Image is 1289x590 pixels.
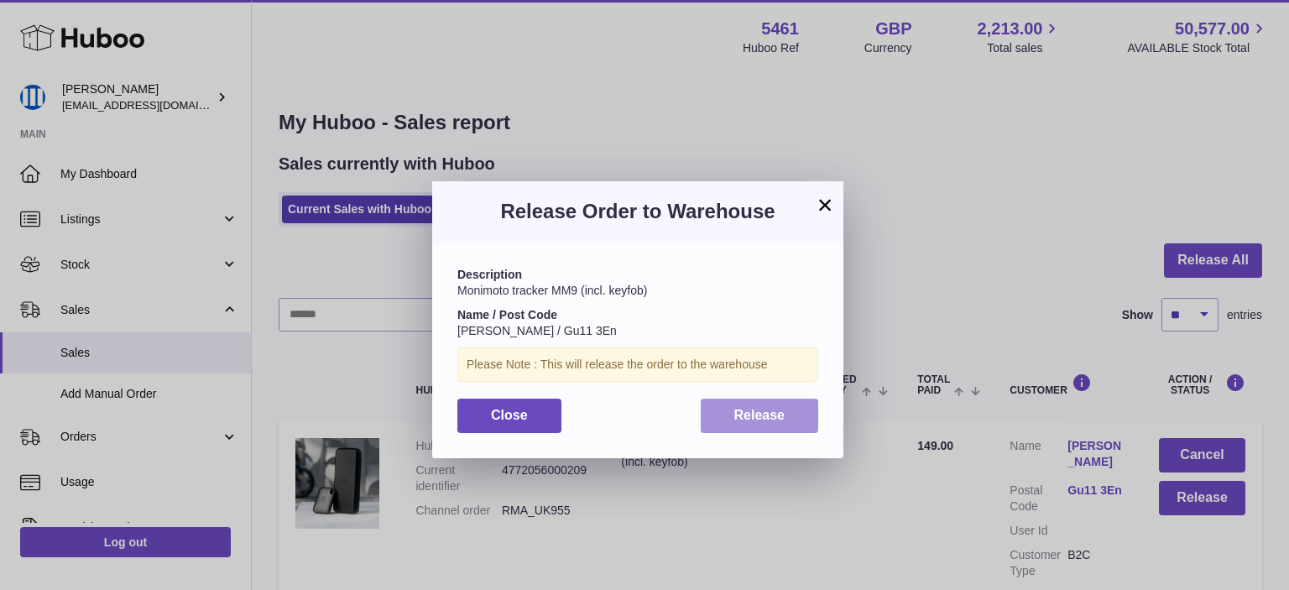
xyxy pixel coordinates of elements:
span: Monimoto tracker MM9 (incl. keyfob) [457,284,647,297]
button: Close [457,399,561,433]
button: × [815,195,835,215]
button: Release [701,399,819,433]
h3: Release Order to Warehouse [457,198,818,225]
span: [PERSON_NAME] / Gu11 3En [457,324,617,337]
span: Close [491,408,528,422]
strong: Description [457,268,522,281]
div: Please Note : This will release the order to the warehouse [457,347,818,382]
span: Release [734,408,785,422]
strong: Name / Post Code [457,308,557,321]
